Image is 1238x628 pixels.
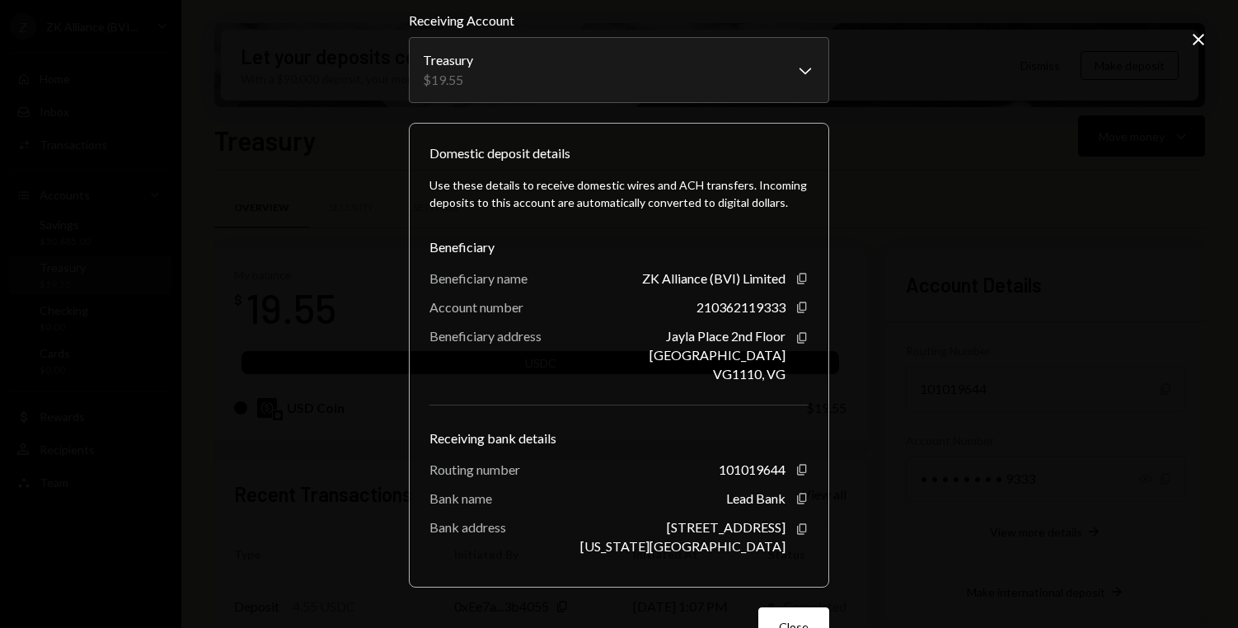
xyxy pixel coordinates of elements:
[429,328,542,344] div: Beneficiary address
[642,270,785,286] div: ZK Alliance (BVI) Limited
[696,299,785,315] div: 210362119333
[429,519,506,535] div: Bank address
[580,538,785,554] div: [US_STATE][GEOGRAPHIC_DATA]
[429,490,492,506] div: Bank name
[429,270,528,286] div: Beneficiary name
[726,490,785,506] div: Lead Bank
[429,143,570,163] div: Domestic deposit details
[429,176,809,211] div: Use these details to receive domestic wires and ACH transfers. Incoming deposits to this account ...
[409,11,829,30] label: Receiving Account
[429,299,523,315] div: Account number
[649,347,785,363] div: [GEOGRAPHIC_DATA]
[429,429,809,448] div: Receiving bank details
[429,237,809,257] div: Beneficiary
[666,328,785,344] div: Jayla Place 2nd Floor
[429,462,520,477] div: Routing number
[667,519,785,535] div: [STREET_ADDRESS]
[713,366,785,382] div: VG1110, VG
[409,37,829,103] button: Receiving Account
[719,462,785,477] div: 101019644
